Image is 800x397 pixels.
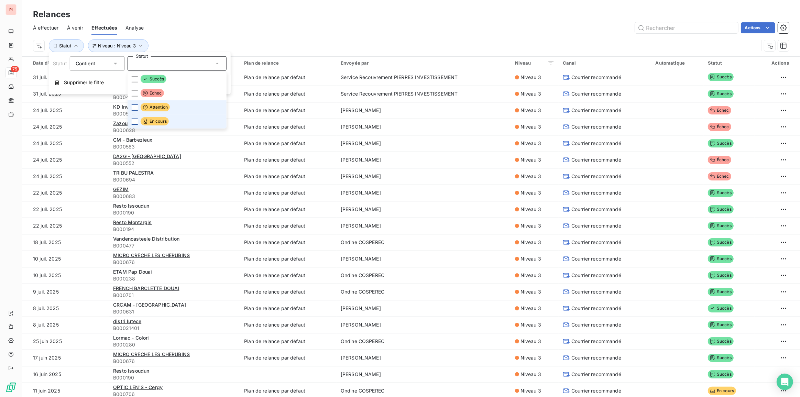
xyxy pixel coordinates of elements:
span: Succès [708,337,734,345]
button: Actions [741,22,775,33]
span: Niveau 3 [520,255,541,262]
td: [PERSON_NAME] [337,185,511,201]
span: FRENCH BARCLETTE DOUAI [113,285,179,291]
td: Ondine COSPEREC [337,234,511,251]
td: [PERSON_NAME] [337,317,511,333]
span: B000676 [113,358,236,365]
td: Plan de relance par défaut [240,284,337,300]
td: Plan de relance par défaut [240,135,337,152]
span: Courrier recommandé [571,321,621,328]
td: Plan de relance par défaut [240,185,337,201]
span: Succès [708,205,734,213]
td: [PERSON_NAME] [337,119,511,135]
td: Plan de relance par défaut [240,168,337,185]
span: Lormac - Colori [113,335,149,341]
span: Courrier recommandé [571,206,621,213]
div: Canal [563,60,647,66]
span: Succès [708,255,734,263]
td: Plan de relance par défaut [240,267,337,284]
span: Niveau 3 [520,90,541,97]
span: À venir [67,24,83,31]
div: Open Intercom Messenger [777,374,793,390]
span: B00021401 [113,325,236,332]
span: Statut [59,43,71,48]
span: CM - Barbezieux [113,137,152,143]
span: Niveau 3 [520,206,541,213]
td: 18 juil. 2025 [22,234,109,251]
td: 8 juil. 2025 [22,300,109,317]
span: Analyse [125,24,144,31]
span: Zazou JJCA - Carcassone [113,120,174,126]
span: B000238 [113,275,236,282]
span: Courrier recommandé [571,156,621,163]
td: Service Recouvrement PIERRES INVESTISSEMENT [337,69,511,86]
span: Niveau 3 [520,305,541,312]
span: B000583 [113,143,236,150]
span: Niveau 3 [520,338,541,345]
span: Effectuées [91,24,118,31]
span: Courrier recommandé [571,387,621,394]
span: Succès [708,73,734,81]
td: 24 juil. 2025 [22,168,109,185]
td: Plan de relance par défaut [240,251,337,267]
td: 24 juil. 2025 [22,102,109,119]
span: Courrier recommandé [571,239,621,246]
td: 8 juil. 2025 [22,317,109,333]
span: Niveau 3 [520,222,541,229]
span: Niveau 3 [520,371,541,378]
td: Plan de relance par défaut [240,300,337,317]
span: Niveau 3 [520,156,541,163]
td: [PERSON_NAME] [337,168,511,185]
span: Courrier recommandé [571,123,621,130]
td: 22 juil. 2025 [22,201,109,218]
span: Succès [708,139,734,147]
span: B000280 [113,341,236,348]
span: B000477 [113,242,236,249]
span: Courrier recommandé [571,354,621,361]
span: Niveau 3 [520,272,541,279]
td: Plan de relance par défaut [240,152,337,168]
td: 16 juin 2025 [22,366,109,383]
span: Succès [708,90,734,98]
td: Plan de relance par défaut [240,69,337,86]
span: Succès [708,189,734,197]
span: Succès [708,288,734,296]
td: Plan de relance par défaut [240,218,337,234]
td: 10 juil. 2025 [22,267,109,284]
input: Rechercher [635,22,738,33]
td: 17 juin 2025 [22,350,109,366]
span: OPTIC LEN'S - Cergy [113,384,163,390]
span: Courrier recommandé [571,107,621,114]
span: Courrier recommandé [571,90,621,97]
span: Niveau 3 [520,387,541,394]
td: 25 juin 2025 [22,333,109,350]
img: Logo LeanPay [6,382,17,393]
span: B000190 [113,209,236,216]
span: Courrier recommandé [571,272,621,279]
span: B000701 [113,292,236,299]
button: Supprimer le filtre [49,75,231,90]
span: Courrier recommandé [571,255,621,262]
div: PI [6,4,17,15]
span: Succès [708,354,734,362]
span: Resto Issoudun [113,203,149,209]
button: Statut [49,39,84,52]
td: Plan de relance par défaut [240,119,337,135]
span: Courrier recommandé [571,173,621,180]
td: Ondine COSPEREC [337,333,511,350]
td: [PERSON_NAME] [337,218,511,234]
span: Niveau 3 [520,140,541,147]
span: B000631 [113,308,236,315]
span: Courrier recommandé [571,338,621,345]
span: Niveau 3 [520,74,541,81]
td: 24 juil. 2025 [22,152,109,168]
span: Resto Montargis [113,219,152,225]
span: B000628 [113,127,236,134]
span: Échec [708,172,731,180]
span: Courrier recommandé [571,140,621,147]
span: Statut [53,60,67,66]
span: GEZIM [113,186,129,192]
span: Succès [708,304,734,312]
td: 31 juil. 2025 [22,86,109,102]
span: Niveau : Niveau 3 [98,43,136,48]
